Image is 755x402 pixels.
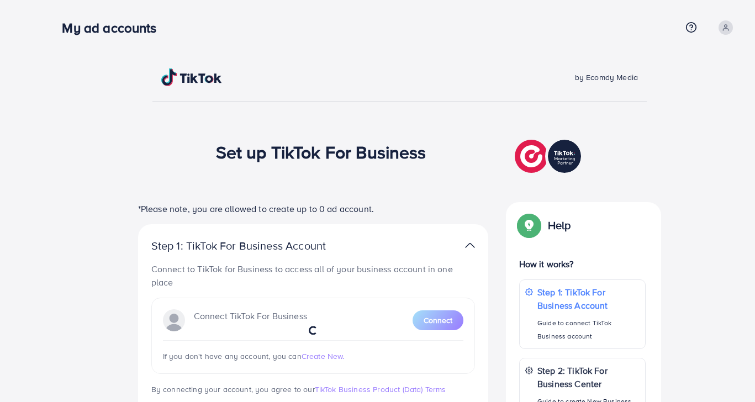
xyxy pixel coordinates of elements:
[519,215,539,235] img: Popup guide
[161,68,222,86] img: TikTok
[138,202,488,215] p: *Please note, you are allowed to create up to 0 ad account.
[62,20,165,36] h3: My ad accounts
[537,316,640,343] p: Guide to connect TikTok Business account
[548,219,571,232] p: Help
[151,239,361,252] p: Step 1: TikTok For Business Account
[515,137,584,176] img: TikTok partner
[465,237,475,253] img: TikTok partner
[575,72,638,83] span: by Ecomdy Media
[216,141,426,162] h1: Set up TikTok For Business
[519,257,646,271] p: How it works?
[537,285,640,312] p: Step 1: TikTok For Business Account
[537,364,640,390] p: Step 2: TikTok For Business Center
